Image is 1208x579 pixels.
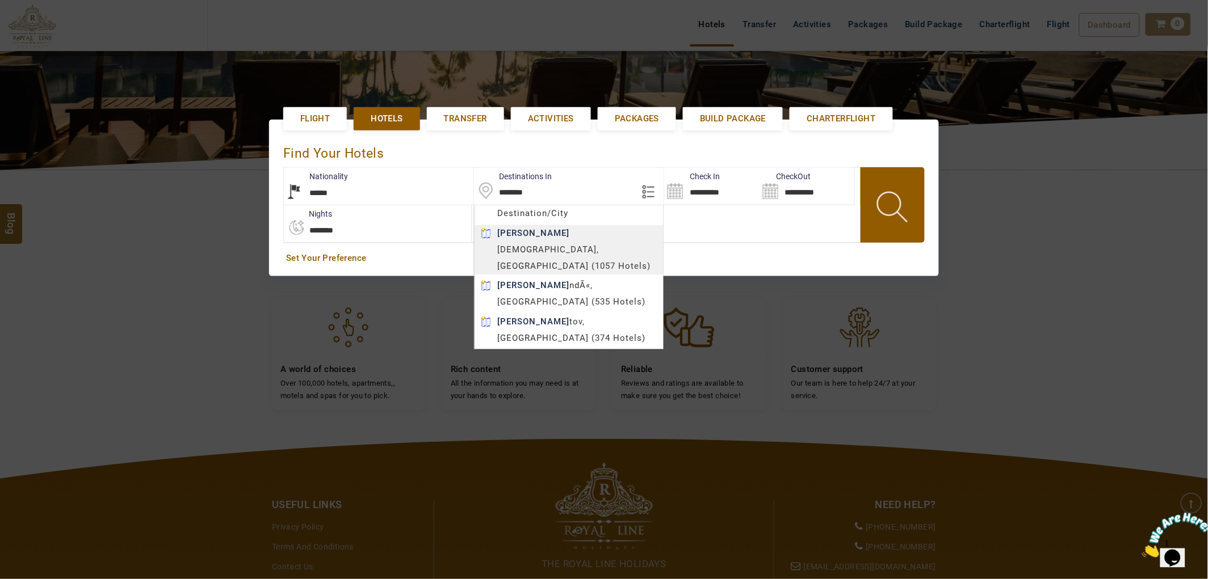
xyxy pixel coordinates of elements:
span: Charterflight [807,113,875,125]
span: Transfer [444,113,487,125]
span: Hotels [371,113,402,125]
b: [PERSON_NAME] [497,280,569,290]
a: Set Your Preference [286,252,922,264]
input: Search [760,168,854,205]
img: Chat attention grabber [5,5,75,49]
label: Check In [664,171,720,182]
span: Build Package [700,113,766,125]
a: Charterflight [790,107,892,130]
input: Search [664,168,759,205]
span: Packages [615,113,659,125]
a: Hotels [354,107,420,130]
div: [DEMOGRAPHIC_DATA], [GEOGRAPHIC_DATA] (1057 Hotels) [475,225,663,274]
span: 1 [5,5,9,14]
div: Find Your Hotels [283,134,925,167]
label: nights [283,208,332,219]
a: Flight [283,107,347,130]
a: Activities [511,107,591,130]
div: ndÃ«, [GEOGRAPHIC_DATA] (535 Hotels) [475,277,663,310]
div: tov, [GEOGRAPHIC_DATA] (374 Hotels) [475,314,663,346]
label: Nationality [284,171,348,182]
a: Packages [598,107,676,130]
label: CheckOut [760,171,811,182]
iframe: chat widget [1138,508,1208,562]
b: [PERSON_NAME] [497,228,569,238]
span: Flight [300,113,330,125]
div: Destination/City [475,205,663,222]
label: Rooms [472,208,522,219]
label: Destinations In [474,171,552,182]
a: Transfer [427,107,504,130]
b: [PERSON_NAME] [497,316,569,327]
span: Activities [528,113,574,125]
a: Build Package [683,107,783,130]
